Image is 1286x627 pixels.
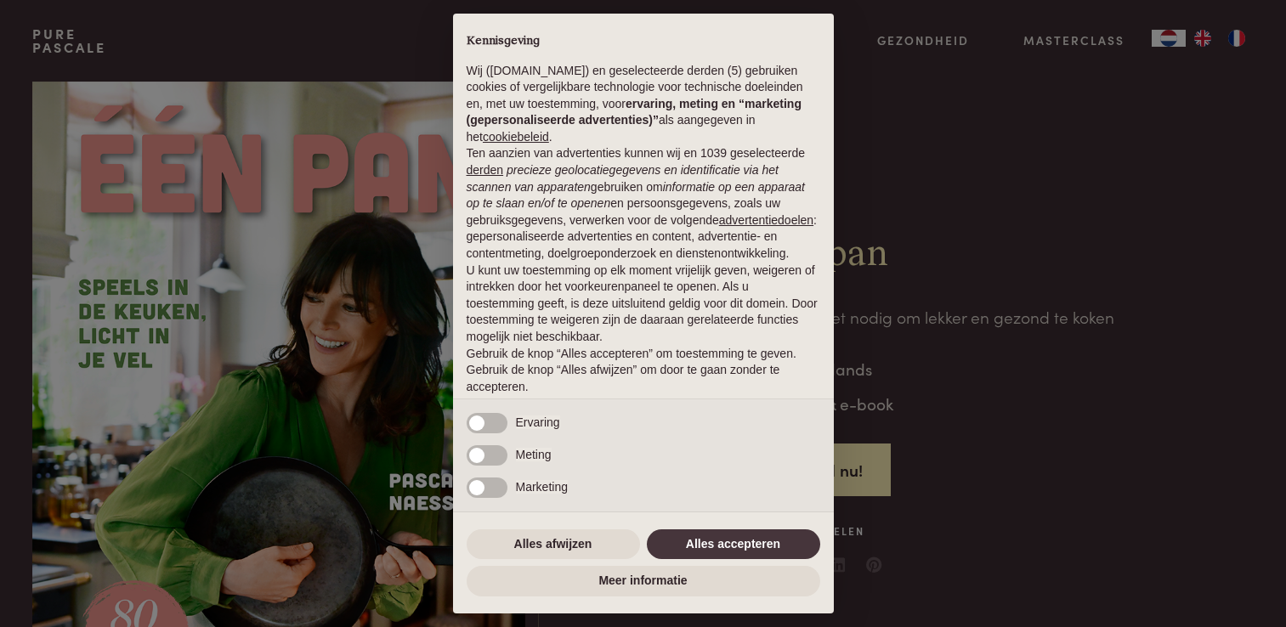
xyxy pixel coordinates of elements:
[647,529,820,560] button: Alles accepteren
[467,180,806,211] em: informatie op een apparaat op te slaan en/of te openen
[467,263,820,346] p: U kunt uw toestemming op elk moment vrijelijk geven, weigeren of intrekken door het voorkeurenpan...
[483,130,549,144] a: cookiebeleid
[719,212,813,229] button: advertentiedoelen
[516,480,568,494] span: Marketing
[467,145,820,262] p: Ten aanzien van advertenties kunnen wij en 1039 geselecteerde gebruiken om en persoonsgegevens, z...
[467,63,820,146] p: Wij ([DOMAIN_NAME]) en geselecteerde derden (5) gebruiken cookies of vergelijkbare technologie vo...
[467,163,779,194] em: precieze geolocatiegegevens en identificatie via het scannen van apparaten
[467,34,820,49] h2: Kennisgeving
[467,162,504,179] button: derden
[516,448,552,461] span: Meting
[467,529,640,560] button: Alles afwijzen
[467,346,820,396] p: Gebruik de knop “Alles accepteren” om toestemming te geven. Gebruik de knop “Alles afwijzen” om d...
[467,97,802,127] strong: ervaring, meting en “marketing (gepersonaliseerde advertenties)”
[467,566,820,596] button: Meer informatie
[516,415,560,429] span: Ervaring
